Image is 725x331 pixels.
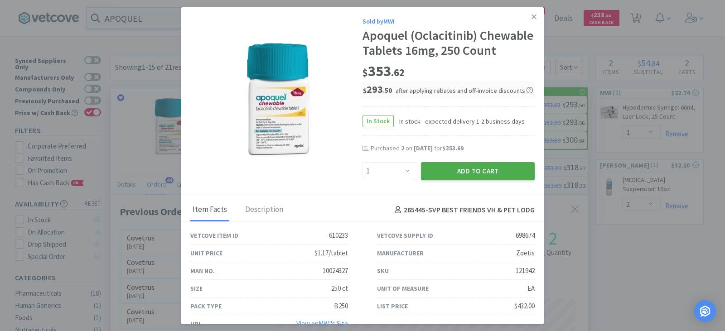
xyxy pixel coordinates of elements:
[190,266,215,276] div: Man No.
[362,62,405,80] span: 353
[377,266,389,276] div: SKU
[190,301,222,311] div: Pack Type
[362,28,535,58] div: Apoquel (Oclacitinib) Chewable Tablets 16mg, 250 Count
[377,301,408,311] div: List Price
[243,199,285,221] div: Description
[377,283,429,293] div: Unit of Measure
[383,86,392,95] span: . 50
[414,144,433,152] span: [DATE]
[401,144,404,152] span: 2
[329,230,348,241] div: 610233
[190,199,229,221] div: Item Facts
[377,230,433,240] div: Vetcove Supply ID
[190,319,202,329] div: URL
[377,248,424,258] div: Manufacturer
[217,39,335,157] img: 07eb25ee04ce48449165a11264791316_698674.png
[323,265,348,276] div: 10024327
[362,16,535,26] div: Sold by MWI
[516,248,535,259] div: Zoetis
[190,248,222,258] div: Unit Price
[190,283,203,293] div: Size
[314,248,348,259] div: $1.17/tablet
[391,66,405,79] span: . 62
[331,283,348,294] div: 250 ct
[442,144,464,152] span: $353.69
[396,86,533,95] span: after applying rebates and off-invoice discounts
[371,144,535,153] div: Purchased on for
[363,83,392,96] span: 293
[362,66,368,79] span: $
[334,301,348,312] div: B250
[516,230,535,241] div: 698674
[514,301,535,312] div: $432.00
[516,265,535,276] div: 121942
[296,319,348,328] a: View onMWI's Site
[363,115,393,127] span: In Stock
[190,230,238,240] div: Vetcove Item ID
[421,162,535,180] button: Add to Cart
[394,116,525,126] span: In stock - expected delivery 1-2 business days
[527,283,535,294] div: EA
[363,86,367,95] span: $
[694,300,716,322] div: Open Intercom Messenger
[391,204,535,216] h4: 265445 - SVP BEST FRIENDS VH & PET LODG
